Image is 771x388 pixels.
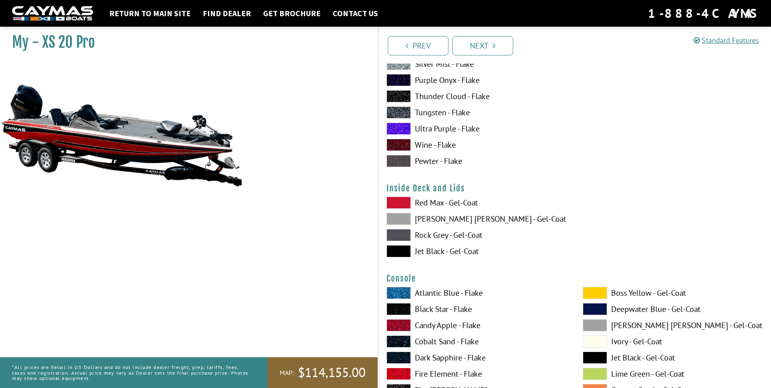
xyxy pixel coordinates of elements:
label: Boss Yellow - Gel-Coat [583,287,763,299]
a: Prev [388,36,448,55]
a: Contact Us [329,8,382,19]
label: Red Max - Gel-Coat [387,197,567,209]
span: $114,155.00 [298,364,365,381]
img: white-logo-c9c8dbefe5ff5ceceb0f0178aa75bf4bb51f6bca0971e226c86eb53dfe498488.png [12,6,93,21]
div: 1-888-4CAYMAS [648,4,759,22]
label: Jet Black - Gel-Coat [583,352,763,364]
label: Black Star - Flake [387,303,567,315]
h4: Console [387,274,763,284]
label: Pewter - Flake [387,155,567,167]
a: Next [452,36,513,55]
p: *All prices are Retail in US Dollars and do not include dealer freight, prep, tariffs, fees, taxe... [12,360,249,385]
label: Rock Grey - Gel-Coat [387,229,567,241]
a: Get Brochure [259,8,325,19]
label: Thunder Cloud - Flake [387,90,567,102]
h1: My - XS 20 Pro [12,33,357,51]
label: Ultra Purple - Flake [387,123,567,135]
label: Fire Element - Flake [387,368,567,380]
label: Tungsten - Flake [387,106,567,119]
h4: Inside Deck and Lids [387,183,763,193]
label: Jet Black - Gel-Coat [387,245,567,257]
label: Dark Sapphire - Flake [387,352,567,364]
label: Deepwater Blue - Gel-Coat [583,303,763,315]
span: MAP: [280,369,294,377]
a: Standard Features [694,36,759,45]
label: Purple Onyx - Flake [387,74,567,86]
label: Lime Green - Gel-Coat [583,368,763,380]
label: Cobalt Sand - Flake [387,335,567,348]
a: MAP:$114,155.00 [268,357,378,388]
a: Return to main site [105,8,195,19]
a: Find Dealer [199,8,255,19]
label: Wine - Flake [387,139,567,151]
label: [PERSON_NAME] [PERSON_NAME] - Gel-Coat [583,319,763,331]
label: [PERSON_NAME] [PERSON_NAME] - Gel-Coat [387,213,567,225]
label: Ivory - Gel-Coat [583,335,763,348]
label: Silver Mist - Flake [387,58,567,70]
label: Atlantic Blue - Flake [387,287,567,299]
label: Candy Apple - Flake [387,319,567,331]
